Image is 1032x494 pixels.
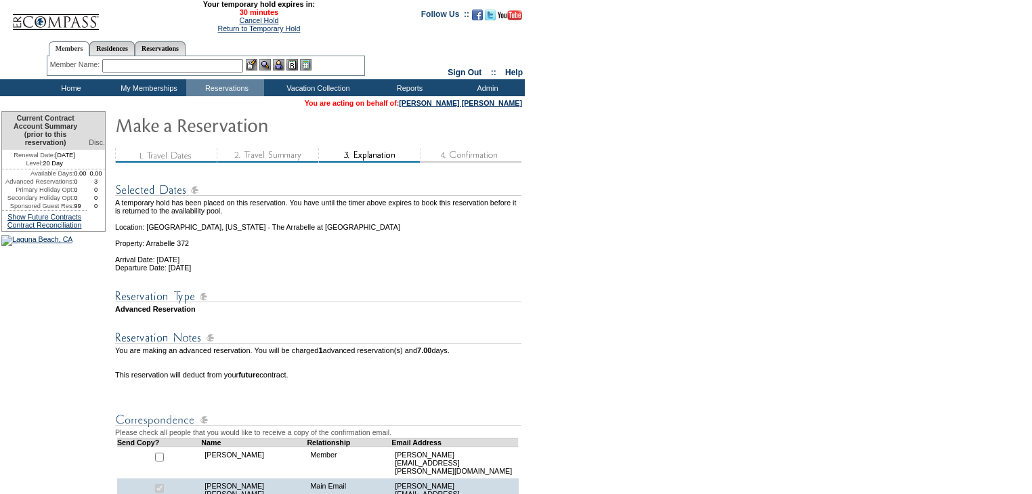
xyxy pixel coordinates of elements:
[87,178,105,186] td: 3
[89,138,105,146] span: Disc.
[246,59,257,70] img: b_edit.gif
[399,99,522,107] a: [PERSON_NAME] [PERSON_NAME]
[87,186,105,194] td: 0
[115,264,523,272] td: Departure Date: [DATE]
[115,231,523,247] td: Property: Arrabelle 372
[447,79,525,96] td: Admin
[485,9,496,20] img: Follow us on Twitter
[318,346,322,354] b: 1
[115,199,523,215] td: A temporary hold has been placed on this reservation. You have until the timer above expires to b...
[391,438,518,447] td: Email Address
[135,41,186,56] a: Reservations
[391,447,518,478] td: [PERSON_NAME][EMAIL_ADDRESS][PERSON_NAME][DOMAIN_NAME]
[259,59,271,70] img: View
[74,178,87,186] td: 0
[286,59,298,70] img: Reservations
[307,438,391,447] td: Relationship
[2,112,87,150] td: Current Contract Account Summary (prior to this reservation)
[186,79,264,96] td: Reservations
[2,159,87,169] td: 20 Day
[2,186,74,194] td: Primary Holiday Opt:
[448,68,481,77] a: Sign Out
[472,14,483,22] a: Become our fan on Facebook
[115,428,391,436] span: Please check all people that you would like to receive a copy of the confirmation email.
[2,150,87,159] td: [DATE]
[7,213,81,221] a: Show Future Contracts
[26,159,43,167] span: Level:
[201,438,307,447] td: Name
[49,41,90,56] a: Members
[115,305,523,313] td: Advanced Reservation
[115,371,523,379] td: This reservation will deduct from your contract.
[307,447,391,478] td: Member
[115,288,521,305] img: Reservation Type
[273,59,284,70] img: Impersonate
[498,10,522,20] img: Subscribe to our YouTube Channel
[421,8,469,24] td: Follow Us ::
[87,194,105,202] td: 0
[485,14,496,22] a: Follow us on Twitter
[2,178,74,186] td: Advanced Reservations:
[89,41,135,56] a: Residences
[2,169,74,178] td: Available Days:
[74,186,87,194] td: 0
[217,148,318,163] img: step2_state3.gif
[74,194,87,202] td: 0
[318,148,420,163] img: step3_state2.gif
[115,247,523,264] td: Arrival Date: [DATE]
[115,215,523,231] td: Location: [GEOGRAPHIC_DATA], [US_STATE] - The Arrabelle at [GEOGRAPHIC_DATA]
[1,235,72,246] img: Laguna Beach, CA
[305,99,522,107] span: You are acting on behalf of:
[472,9,483,20] img: Become our fan on Facebook
[115,182,521,199] img: Reservation Dates
[7,221,82,229] a: Contract Reconciliation
[50,59,102,70] div: Member Name:
[2,202,74,210] td: Sponsored Guest Res:
[201,447,307,478] td: [PERSON_NAME]
[117,438,202,447] td: Send Copy?
[115,111,386,138] img: Make Reservation
[87,202,105,210] td: 0
[115,148,217,163] img: step1_state3.gif
[264,79,369,96] td: Vacation Collection
[14,151,55,159] span: Renewal Date:
[491,68,496,77] span: ::
[239,16,278,24] a: Cancel Hold
[238,371,259,379] b: future
[74,169,87,178] td: 0.00
[115,329,521,346] img: Reservation Notes
[115,346,523,363] td: You are making an advanced reservation. You will be charged advanced reservation(s) and days.
[300,59,311,70] img: b_calculator.gif
[498,14,522,22] a: Subscribe to our YouTube Channel
[74,202,87,210] td: 99
[108,79,186,96] td: My Memberships
[2,194,74,202] td: Secondary Holiday Opt:
[106,8,411,16] span: 30 minutes
[417,346,431,354] b: 7.00
[505,68,523,77] a: Help
[87,169,105,178] td: 0.00
[12,3,100,30] img: Compass Home
[218,24,301,33] a: Return to Temporary Hold
[369,79,447,96] td: Reports
[30,79,108,96] td: Home
[420,148,521,163] img: step4_state1.gif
